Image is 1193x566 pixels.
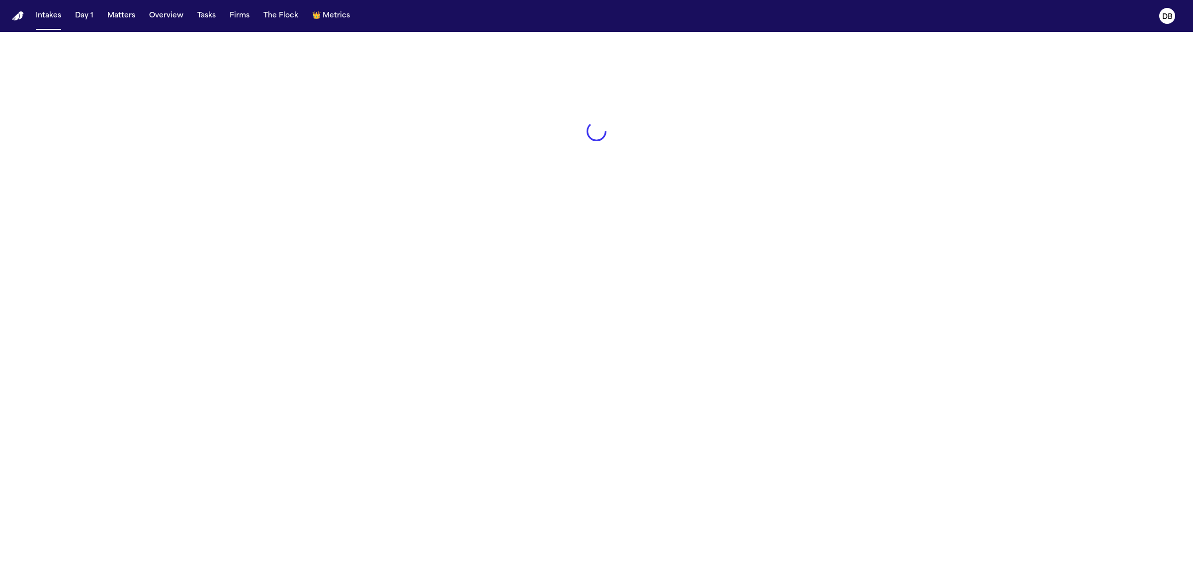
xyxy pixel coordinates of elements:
img: Finch Logo [12,11,24,21]
button: crownMetrics [308,7,354,25]
button: Matters [103,7,139,25]
button: The Flock [259,7,302,25]
a: Home [12,11,24,21]
button: Tasks [193,7,220,25]
button: Overview [145,7,187,25]
button: Intakes [32,7,65,25]
button: Day 1 [71,7,97,25]
button: Firms [226,7,254,25]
